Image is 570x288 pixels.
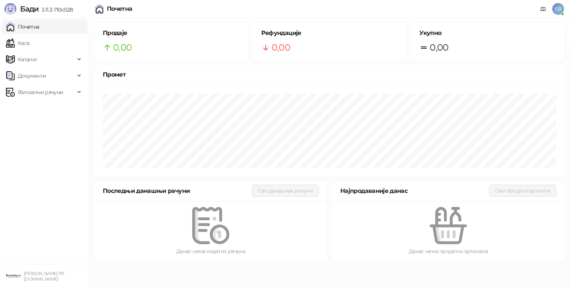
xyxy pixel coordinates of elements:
span: Каталог [18,52,38,67]
small: [PERSON_NAME] PR [DOMAIN_NAME] [24,271,64,282]
div: Последњи данашњи рачуни [103,186,252,195]
img: Logo [4,3,16,15]
img: 64x64-companyLogo-0e2e8aaa-0bd2-431b-8613-6e3c65811325.png [6,269,21,284]
span: 0,00 [113,41,132,55]
button: Сви данашњи рачуни [252,185,319,197]
span: 0,00 [430,41,448,55]
span: Фискални рачуни [18,85,63,100]
div: Промет [103,70,556,79]
h5: Продаје [103,29,240,38]
div: Најпродаваније данас [340,186,489,195]
h5: Укупно [419,29,556,38]
div: Данас нема издатих рачуна [106,247,316,255]
a: Почетна [6,19,39,34]
span: 3.11.3-710c028 [39,6,73,13]
span: Бади [20,4,39,13]
span: EB [552,3,564,15]
a: Каса [6,36,29,51]
span: 0,00 [272,41,290,55]
button: Сви продати артикли [489,185,556,197]
h5: Рефундације [261,29,398,38]
span: Документи [18,68,46,83]
div: Почетна [107,6,132,12]
a: Документација [537,3,549,15]
div: Данас нема продатих артикала [343,247,553,255]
